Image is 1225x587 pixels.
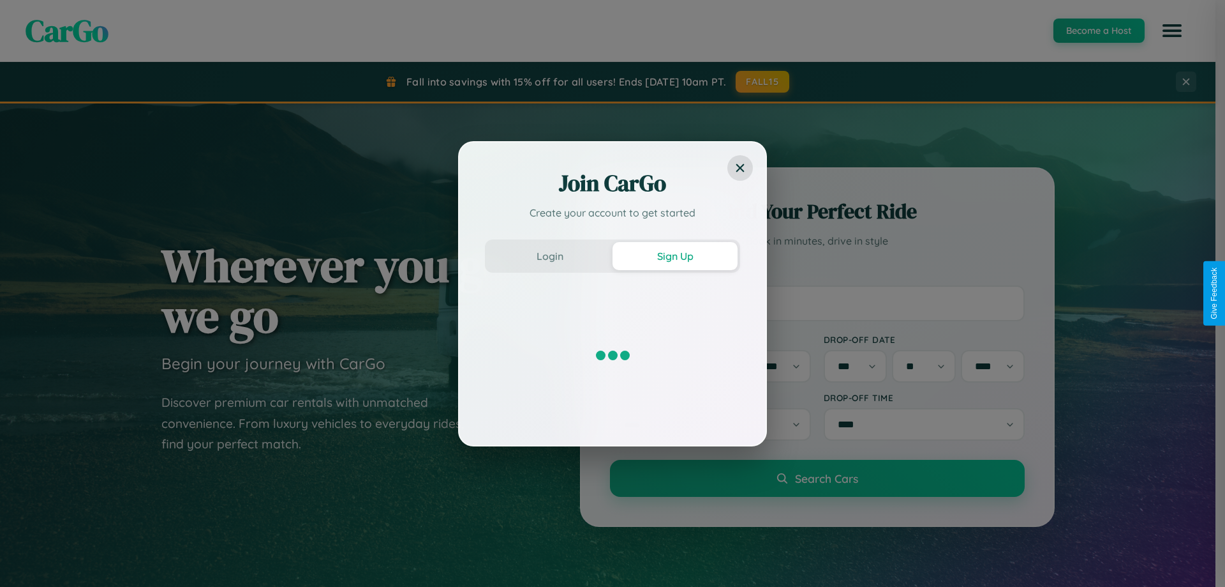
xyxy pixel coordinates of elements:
button: Login [487,242,612,270]
iframe: Intercom live chat [13,544,43,574]
div: Give Feedback [1210,268,1219,319]
h2: Join CarGo [485,168,740,199]
p: Create your account to get started [485,205,740,220]
button: Sign Up [612,242,738,270]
